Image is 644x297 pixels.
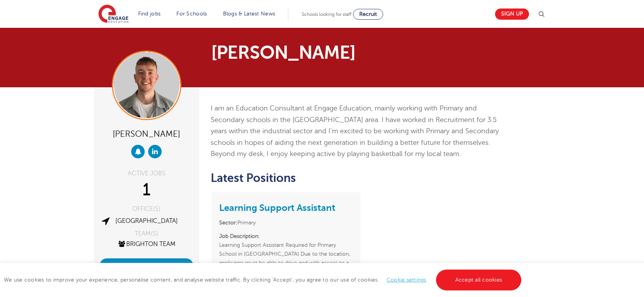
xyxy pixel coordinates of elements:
[211,104,499,158] span: I am an Education Consultant at Engage Education, mainly working with Primary and Secondary schoo...
[100,126,193,141] div: [PERSON_NAME]
[211,43,394,62] h1: [PERSON_NAME]
[219,202,335,213] a: Learning Support Assistant
[387,277,426,283] a: Cookie settings
[211,171,511,185] h2: Latest Positions
[100,206,193,212] div: OFFICE(S)
[100,180,193,200] div: 1
[223,11,276,17] a: Blogs & Latest News
[115,217,178,224] a: [GEOGRAPHIC_DATA]
[219,218,352,227] li: Primary
[302,12,352,17] span: Schools looking for staff
[176,11,207,17] a: For Schools
[436,270,522,290] a: Accept all cookies
[219,232,352,285] p: Learning Support Assistant Required for Primary School in [GEOGRAPHIC_DATA] Due to the location, ...
[359,11,377,17] span: Recruit
[4,277,523,283] span: We use cookies to improve your experience, personalise content, and analyse website traffic. By c...
[117,241,176,248] a: Brighton Team
[353,9,383,20] a: Recruit
[138,11,161,17] a: Find jobs
[100,170,193,177] div: ACTIVE JOBS
[495,8,529,20] a: Sign up
[100,258,193,273] button: Request A Callback
[219,233,260,239] strong: Job Description:
[98,5,128,24] img: Engage Education
[219,220,237,226] strong: Sector:
[100,231,193,237] div: TEAM(S)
